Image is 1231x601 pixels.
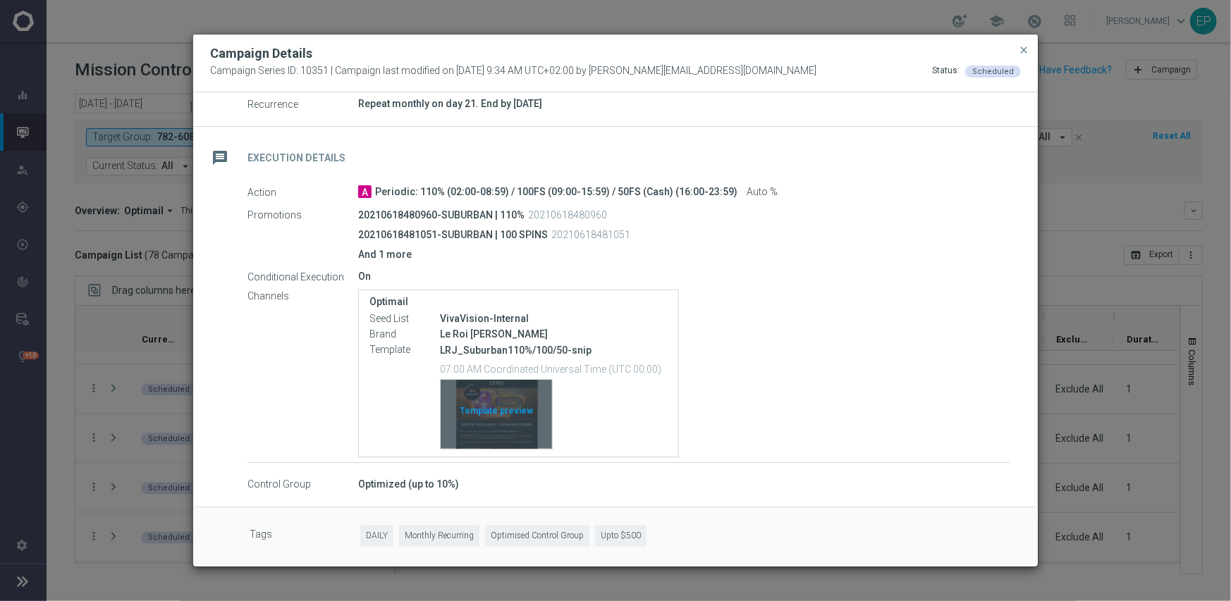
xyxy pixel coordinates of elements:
[369,328,440,341] label: Brand
[369,344,440,357] label: Template
[440,311,668,326] div: VivaVision-Internal
[247,209,358,221] label: Promotions
[358,269,1010,283] div: On
[210,65,816,78] span: Campaign Series ID: 10351 | Campaign last modified on [DATE] 9:34 AM UTC+02:00 by [PERSON_NAME][E...
[250,525,360,547] label: Tags
[247,478,358,491] label: Control Group
[375,186,737,199] span: Periodic: 110% (02:00-08:59) / 100FS (09:00-15:59) / 50FS (Cash) (16:00-23:59)
[440,379,553,450] button: Template preview
[358,248,1010,261] p: And 1 more
[247,186,358,199] label: Action
[972,67,1014,76] span: Scheduled
[965,65,1021,76] colored-tag: Scheduled
[369,296,668,308] label: Optimail
[247,151,345,165] h2: Execution Details
[441,380,552,449] div: Template preview
[932,65,960,78] div: Status:
[440,344,668,357] p: LRJ_Suburban110%/100/50-snip
[358,97,1010,111] div: Repeat monthly on day 21. End by [DATE]
[247,98,358,111] label: Recurrence
[360,525,393,547] span: DAILY
[369,313,440,326] label: Seed List
[358,209,525,221] p: 20210618480960-SUBURBAN | 110%
[595,525,647,547] span: Upto $500
[485,525,589,547] span: Optimised Control Group
[207,145,233,171] i: message
[358,185,372,198] span: A
[551,228,630,241] p: 20210618481051
[528,209,607,221] p: 20210618480960
[247,290,358,302] label: Channels
[210,45,312,62] h2: Campaign Details
[440,327,668,341] div: Le Roi [PERSON_NAME]
[747,186,778,199] span: Auto %
[358,477,1010,491] div: Optimized (up to 10%)
[440,361,668,376] p: 07:00 AM Coordinated Universal Time (UTC 00:00)
[247,271,358,283] label: Conditional Execution
[358,228,548,241] p: 20210618481051-SUBURBAN | 100 SPINS
[399,525,479,547] span: Monthly Recurring
[1018,44,1029,56] span: close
